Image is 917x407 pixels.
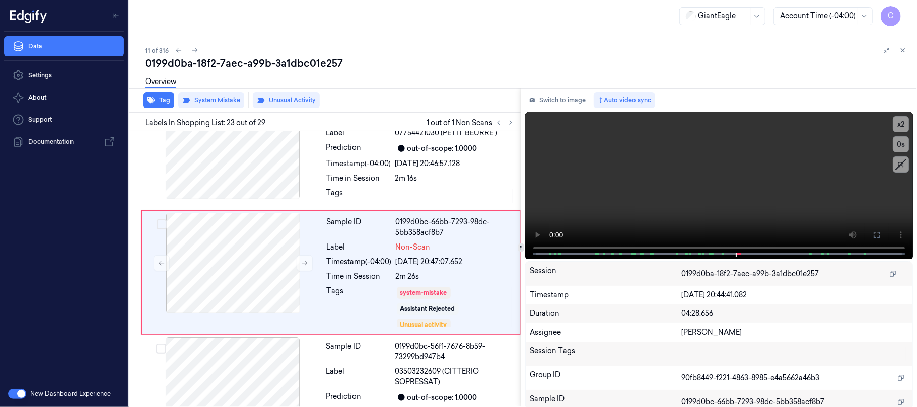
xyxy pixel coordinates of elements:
div: Assignee [530,327,681,338]
div: Unusual activity [400,320,447,330]
button: Unusual Activity [253,92,320,108]
div: Group ID [530,370,681,386]
span: 07754421030 (PETIT BEURRE ) [395,128,498,138]
div: Label [327,242,392,253]
a: Settings [4,65,124,86]
div: Time in Session [326,173,391,184]
button: x2 [893,116,909,132]
button: Toggle Navigation [108,8,124,24]
button: Tag [143,92,174,108]
div: Duration [530,308,681,319]
span: 03503232609 (CITTERIO SOPRESSAT) [395,366,515,387]
div: out-of-scope: 1.0000 [407,143,477,154]
div: out-of-scope: 1.0000 [407,392,477,403]
div: 2m 16s [395,173,515,184]
div: Timestamp (-04:00) [326,158,391,169]
div: Session [530,266,681,282]
div: Label [326,128,391,138]
button: Auto video sync [594,92,655,108]
div: Timestamp (-04:00) [327,257,392,267]
div: Time in Session [327,271,392,282]
span: Non-Scan [396,242,431,253]
div: [DATE] 20:47:07.652 [396,257,514,267]
button: 0s [893,136,909,152]
div: [DATE] 20:46:57.128 [395,158,515,169]
button: Select row [157,219,167,229]
div: Prediction [326,391,391,403]
div: [PERSON_NAME] [681,327,908,338]
button: System Mistake [178,92,244,108]
div: Session Tags [530,346,681,362]
div: Assistant Rejected [400,304,455,313]
span: 1 out of 1 Non Scans [427,117,517,129]
div: Tags [326,188,391,204]
div: Timestamp [530,290,681,300]
a: Documentation [4,132,124,152]
div: Prediction [326,142,391,154]
span: 90fb8449-f221-4863-8985-e4a5662a46b3 [681,373,819,383]
button: Select row [156,344,166,354]
a: Overview [145,76,176,88]
a: Support [4,110,124,130]
div: Tags [327,286,392,328]
button: C [881,6,901,26]
span: 11 of 316 [145,46,169,55]
div: 0199d0bc-56f1-7676-8b59-73299bd947b4 [395,341,515,362]
button: About [4,88,124,108]
div: Sample ID [327,217,392,238]
div: Sample ID [326,341,391,362]
span: 0199d0ba-18f2-7aec-a99b-3a1dbc01e257 [681,269,819,279]
span: Labels In Shopping List: 23 out of 29 [145,118,265,128]
div: [DATE] 20:44:41.082 [681,290,908,300]
div: Label [326,366,391,387]
div: 2m 26s [396,271,514,282]
div: 0199d0bc-66bb-7293-98dc-5bb358acf8b7 [396,217,514,238]
div: 0199d0ba-18f2-7aec-a99b-3a1dbc01e257 [145,56,909,70]
div: 04:28.656 [681,308,908,319]
div: system-mistake [400,288,447,297]
button: Switch to image [525,92,590,108]
a: Data [4,36,124,56]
